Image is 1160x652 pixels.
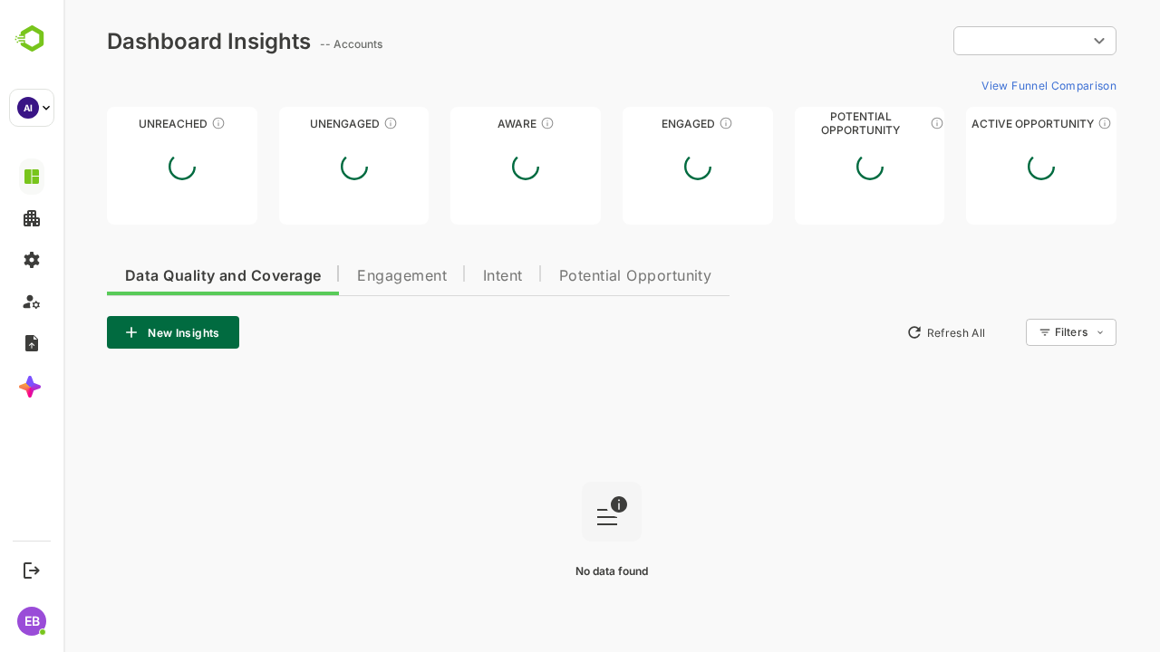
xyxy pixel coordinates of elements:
div: These accounts have not shown enough engagement and need nurturing [320,116,334,130]
div: Engaged [559,117,710,130]
div: Unengaged [216,117,366,130]
ag: -- Accounts [256,37,324,51]
div: Filters [991,325,1024,339]
div: EB [17,607,46,636]
div: Active Opportunity [903,117,1053,130]
div: These accounts have open opportunities which might be at any of the Sales Stages [1034,116,1049,130]
div: These accounts are warm, further nurturing would qualify them to MQAs [655,116,670,130]
span: No data found [512,564,585,578]
div: ​ [890,24,1053,57]
span: Potential Opportunity [496,269,649,283]
div: Dashboard Insights [43,28,247,54]
div: These accounts are MQAs and can be passed on to Inside Sales [866,116,881,130]
span: Data Quality and Coverage [62,269,257,283]
div: Filters [990,316,1053,349]
div: Aware [387,117,537,130]
div: AI [17,97,39,119]
span: Engagement [294,269,383,283]
button: Refresh All [835,318,930,347]
button: View Funnel Comparison [911,71,1053,100]
div: Potential Opportunity [731,117,882,130]
button: New Insights [43,316,176,349]
span: Intent [420,269,459,283]
div: Unreached [43,117,194,130]
div: These accounts have not been engaged with for a defined time period [148,116,162,130]
img: BambooboxLogoMark.f1c84d78b4c51b1a7b5f700c9845e183.svg [9,22,55,56]
div: These accounts have just entered the buying cycle and need further nurturing [477,116,491,130]
button: Logout [19,558,43,582]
